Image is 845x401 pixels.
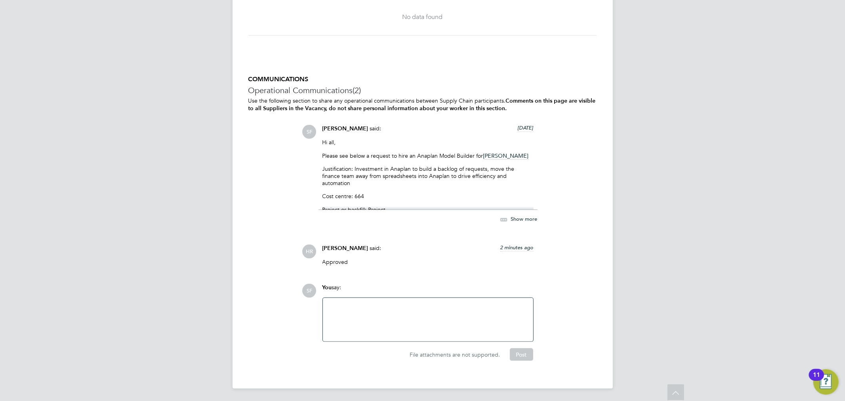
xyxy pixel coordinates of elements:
[370,125,381,132] span: said:
[511,216,538,223] span: Show more
[256,13,589,21] div: No data found
[248,97,596,112] b: Comments on this page are visible to all Suppliers in the Vacancy, do not share personal informat...
[303,284,317,298] span: SF
[248,75,597,84] h5: COMMUNICATIONS
[500,244,534,251] span: 2 minutes ago
[353,85,361,95] span: (2)
[813,375,820,385] div: 11
[322,152,534,159] p: Please see below a request to hire an Anaplan Model Builder for
[370,244,381,252] span: said:
[322,165,534,187] p: Justification: Investment in Anaplan to build a backlog of requests, move the finance team away f...
[322,258,534,265] p: Approved
[322,245,368,252] span: [PERSON_NAME]
[248,97,597,112] p: Use the following section to share any operational communications between Supply Chain participants.
[303,244,317,258] span: HR
[510,348,533,361] button: Post
[518,124,534,131] span: [DATE]
[322,139,534,146] p: Hi all,
[303,125,317,139] span: SF
[322,284,332,291] span: You
[322,206,534,213] p: Project or backfill: Project
[483,152,529,160] span: [PERSON_NAME]
[322,125,368,132] span: [PERSON_NAME]
[248,85,597,95] h3: Operational Communications
[410,351,500,358] span: File attachments are not supported.
[322,284,534,298] div: say:
[322,193,534,200] p: Cost centre: 664
[813,369,839,395] button: Open Resource Center, 11 new notifications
